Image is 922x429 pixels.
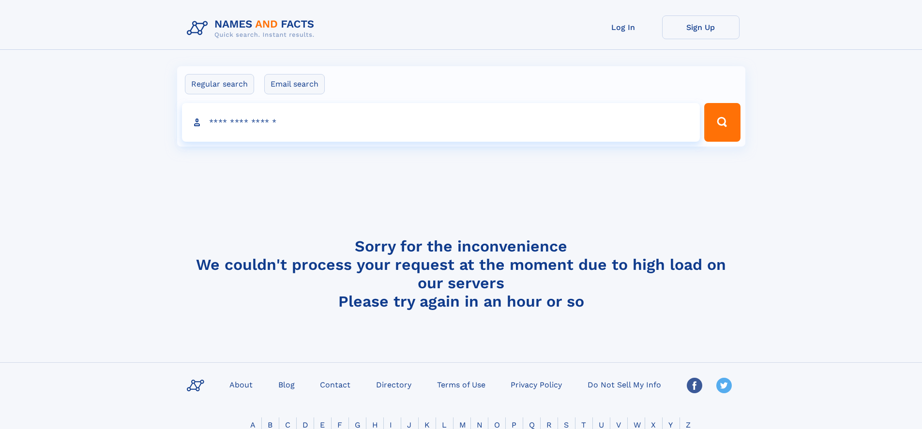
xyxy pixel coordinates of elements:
a: Directory [372,377,415,391]
a: Contact [316,377,354,391]
a: Privacy Policy [507,377,566,391]
label: Regular search [185,74,254,94]
a: Terms of Use [433,377,489,391]
a: Sign Up [662,15,740,39]
button: Search Button [704,103,740,142]
label: Email search [264,74,325,94]
img: Logo Names and Facts [183,15,322,42]
img: Twitter [716,378,732,393]
a: Log In [585,15,662,39]
img: Facebook [687,378,702,393]
h4: Sorry for the inconvenience We couldn't process your request at the moment due to high load on ou... [183,237,740,311]
a: Do Not Sell My Info [584,377,665,391]
input: search input [182,103,700,142]
a: Blog [274,377,299,391]
a: About [226,377,257,391]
